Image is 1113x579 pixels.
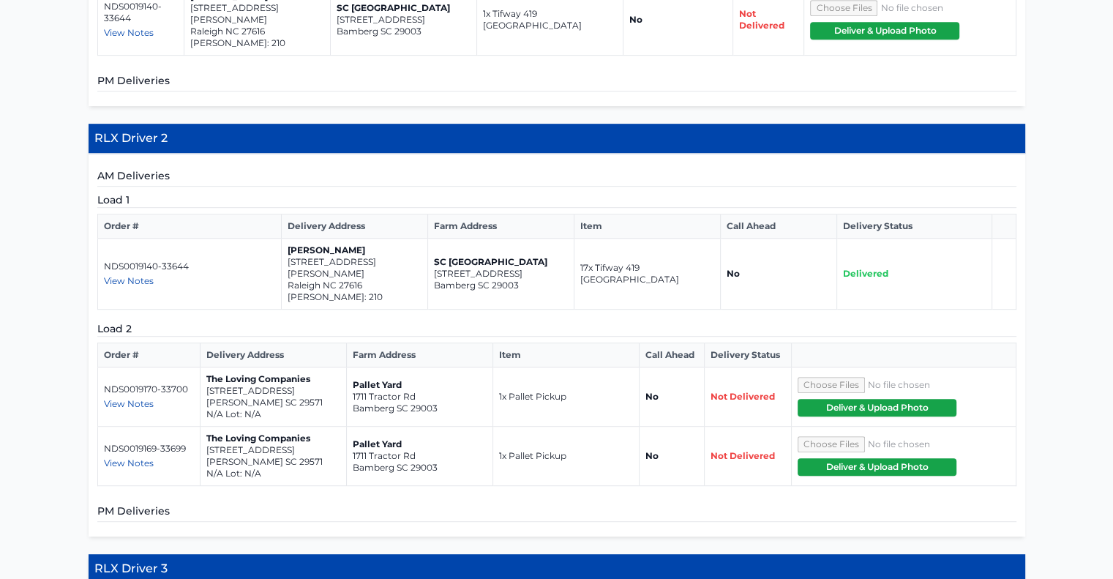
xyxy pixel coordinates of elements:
[104,398,154,409] span: View Notes
[629,14,642,25] strong: No
[353,450,487,462] p: 1711 Tractor Rd
[288,244,421,256] p: [PERSON_NAME]
[639,343,704,367] th: Call Ahead
[704,343,791,367] th: Delivery Status
[434,268,568,280] p: [STREET_ADDRESS]
[434,256,568,268] p: SC [GEOGRAPHIC_DATA]
[200,343,346,367] th: Delivery Address
[97,193,1016,208] h5: Load 1
[206,373,340,385] p: The Loving Companies
[492,367,639,427] td: 1x Pallet Pickup
[206,408,340,420] p: N/A Lot: N/A
[739,8,784,31] span: Not Delivered
[97,168,1016,187] h5: AM Deliveries
[353,462,487,474] p: Bamberg SC 29003
[353,403,487,414] p: Bamberg SC 29003
[346,343,492,367] th: Farm Address
[89,124,1025,154] h4: RLX Driver 2
[97,214,282,239] th: Order #
[574,214,721,239] th: Item
[798,399,956,416] button: Deliver & Upload Photo
[837,214,992,239] th: Delivery Status
[104,384,194,395] p: NDS0019170-33700
[353,379,487,391] p: Pallet Yard
[337,14,471,26] p: [STREET_ADDRESS]
[104,27,154,38] span: View Notes
[206,385,340,397] p: [STREET_ADDRESS]
[97,504,1016,522] h5: PM Deliveries
[574,239,721,310] td: 17x Tifway 419 [GEOGRAPHIC_DATA]
[97,73,1016,91] h5: PM Deliveries
[434,280,568,291] p: Bamberg SC 29003
[645,391,659,402] strong: No
[190,37,324,49] p: [PERSON_NAME]: 210
[282,214,428,239] th: Delivery Address
[104,275,154,286] span: View Notes
[206,444,340,456] p: [STREET_ADDRESS]
[428,214,574,239] th: Farm Address
[206,433,340,444] p: The Loving Companies
[104,443,194,455] p: NDS0019169-33699
[798,458,956,476] button: Deliver & Upload Photo
[206,456,340,468] p: [PERSON_NAME] SC 29571
[206,397,340,408] p: [PERSON_NAME] SC 29571
[492,427,639,486] td: 1x Pallet Pickup
[645,450,659,461] strong: No
[843,268,888,279] span: Delivered
[353,391,487,403] p: 1711 Tractor Rd
[727,268,740,279] strong: No
[97,321,1016,337] h5: Load 2
[711,391,775,402] span: Not Delivered
[810,22,959,40] button: Deliver & Upload Photo
[492,343,639,367] th: Item
[337,2,471,14] p: SC [GEOGRAPHIC_DATA]
[97,343,200,367] th: Order #
[104,261,276,272] p: NDS0019140-33644
[711,450,775,461] span: Not Delivered
[353,438,487,450] p: Pallet Yard
[288,256,421,280] p: [STREET_ADDRESS][PERSON_NAME]
[104,457,154,468] span: View Notes
[190,26,324,37] p: Raleigh NC 27616
[288,280,421,291] p: Raleigh NC 27616
[190,2,324,26] p: [STREET_ADDRESS][PERSON_NAME]
[206,468,340,479] p: N/A Lot: N/A
[104,1,178,24] p: NDS0019140-33644
[288,291,421,303] p: [PERSON_NAME]: 210
[337,26,471,37] p: Bamberg SC 29003
[721,214,837,239] th: Call Ahead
